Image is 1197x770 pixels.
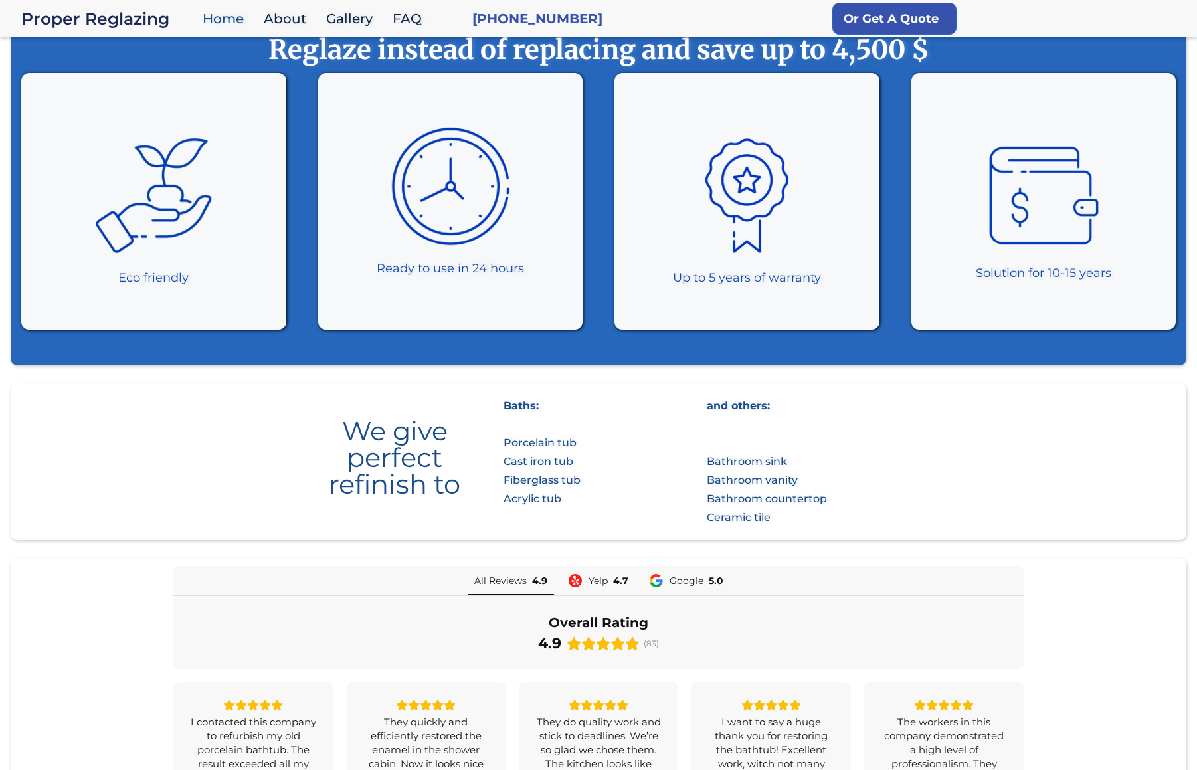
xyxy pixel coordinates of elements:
[673,268,821,287] div: Up to 5 years of warranty
[613,575,628,587] div: Rating: 4.7 out of 5
[670,576,703,585] span: Google
[37,33,1160,66] strong: Reglaze instead of replacing and save up to 4,500 $
[644,639,659,648] span: (83)
[707,455,827,524] strong: ‍ Bathroom sink Bathroom vanity Bathroom countertop Ceramic tile
[538,634,561,653] div: 4.9
[21,9,196,28] div: Proper Reglazing
[196,5,257,33] a: Home
[589,576,608,585] span: Yelp
[320,5,386,33] a: Gallery
[708,699,834,711] div: Rating: 5.0 out of 5
[709,575,723,587] div: Rating: 5.0 out of 5
[21,9,196,28] a: home
[535,699,662,711] div: Rating: 5.0 out of 5
[504,397,581,508] div: Porcelain tub Cast iron tub Fiberglass tub Acrylic tub
[257,5,320,33] a: About
[377,259,524,296] div: Ready to use in 24 hours ‍
[707,399,770,412] strong: and others:‍
[386,5,435,33] a: FAQ
[504,399,539,412] strong: Baths:
[472,9,602,28] a: [PHONE_NUMBER]
[881,699,1007,711] div: Rating: 5.0 out of 5
[549,612,648,633] div: Overall Rating
[538,634,640,653] div: Rating: 4.9 out of 5
[976,264,1111,282] div: Solution for 10-15 years
[832,3,957,35] a: Or Get A Quote
[709,575,723,587] div: 5.0
[190,699,316,711] div: Rating: 5.0 out of 5
[300,407,490,498] div: We give perfect refinish to
[474,576,527,585] span: All Reviews
[532,575,547,587] div: Rating: 4.9 out of 5
[118,268,189,287] div: Eco friendly
[613,575,628,587] div: 4.7
[363,699,489,711] div: Rating: 5.0 out of 5
[532,575,547,587] div: 4.9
